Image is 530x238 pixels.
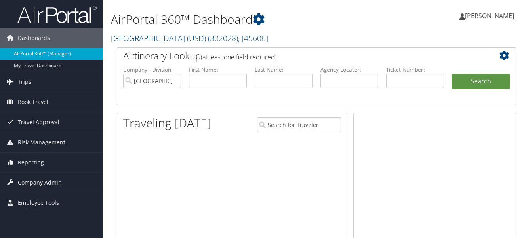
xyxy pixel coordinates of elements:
[18,173,62,193] span: Company Admin
[208,33,238,43] span: ( 302028 )
[201,53,276,61] span: (at least one field required)
[189,66,247,74] label: First Name:
[111,33,268,43] a: [GEOGRAPHIC_DATA] (USD)
[18,112,59,132] span: Travel Approval
[18,28,50,48] span: Dashboards
[18,72,31,92] span: Trips
[255,66,313,74] label: Last Name:
[18,193,59,213] span: Employee Tools
[459,4,522,28] a: [PERSON_NAME]
[18,92,48,112] span: Book Travel
[123,66,181,74] label: Company - Division:
[123,115,211,131] h1: Traveling [DATE]
[386,66,444,74] label: Ticket Number:
[17,5,97,24] img: airportal-logo.png
[18,132,65,152] span: Risk Management
[111,11,385,28] h1: AirPortal 360™ Dashboard
[123,49,477,62] h2: Airtinerary Lookup
[238,33,268,43] span: , [ 45606 ]
[18,153,44,172] span: Reporting
[452,74,510,89] button: Search
[465,11,514,20] span: [PERSON_NAME]
[320,66,378,74] label: Agency Locator:
[257,117,341,132] input: Search for Traveler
